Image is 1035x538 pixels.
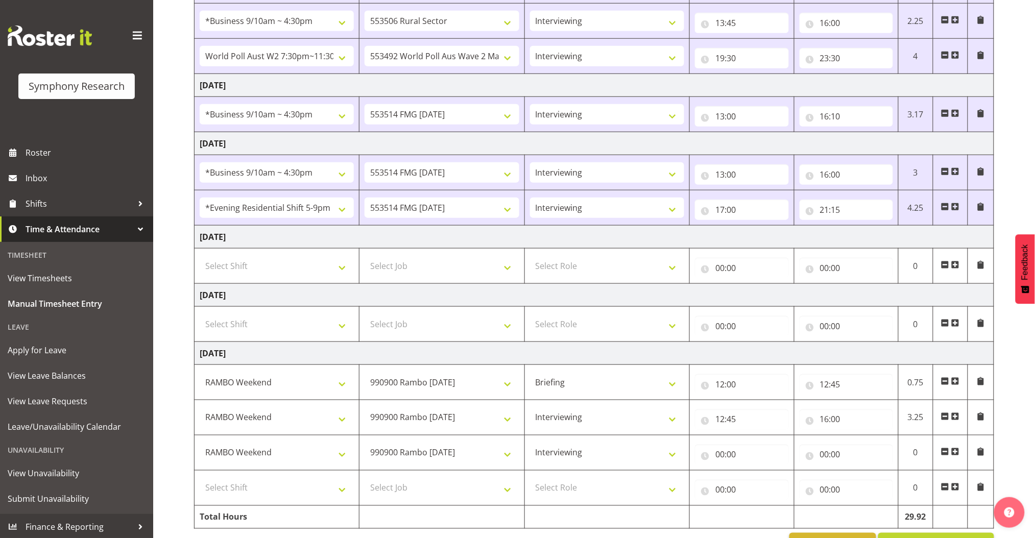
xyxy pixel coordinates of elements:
[8,296,146,311] span: Manual Timesheet Entry
[800,445,893,465] input: Click to select...
[195,132,994,155] td: [DATE]
[3,316,151,337] div: Leave
[898,435,933,471] td: 0
[26,196,133,211] span: Shifts
[26,222,133,237] span: Time & Attendance
[898,97,933,132] td: 3.17
[800,164,893,185] input: Click to select...
[695,13,788,33] input: Click to select...
[195,506,359,529] td: Total Hours
[8,343,146,358] span: Apply for Leave
[800,480,893,500] input: Click to select...
[1016,234,1035,304] button: Feedback - Show survey
[800,13,893,33] input: Click to select...
[695,200,788,220] input: Click to select...
[800,374,893,395] input: Click to select...
[3,291,151,316] a: Manual Timesheet Entry
[3,414,151,439] a: Leave/Unavailability Calendar
[695,445,788,465] input: Click to select...
[898,400,933,435] td: 3.25
[800,106,893,127] input: Click to select...
[26,145,148,160] span: Roster
[3,265,151,291] a: View Timesheets
[29,79,125,94] div: Symphony Research
[3,244,151,265] div: Timesheet
[1021,244,1030,280] span: Feedback
[195,226,994,249] td: [DATE]
[3,439,151,460] div: Unavailability
[898,307,933,342] td: 0
[898,249,933,284] td: 0
[695,164,788,185] input: Click to select...
[695,106,788,127] input: Click to select...
[26,170,148,186] span: Inbox
[898,4,933,39] td: 2.25
[3,388,151,414] a: View Leave Requests
[8,466,146,481] span: View Unavailability
[8,419,146,434] span: Leave/Unavailability Calendar
[695,316,788,336] input: Click to select...
[3,460,151,486] a: View Unavailability
[26,519,133,534] span: Finance & Reporting
[3,363,151,388] a: View Leave Balances
[695,409,788,430] input: Click to select...
[8,26,92,46] img: Rosterit website logo
[800,200,893,220] input: Click to select...
[800,409,893,430] input: Click to select...
[898,155,933,190] td: 3
[195,284,994,307] td: [DATE]
[898,190,933,226] td: 4.25
[195,342,994,365] td: [DATE]
[695,48,788,68] input: Click to select...
[695,258,788,278] input: Click to select...
[3,337,151,363] a: Apply for Leave
[195,74,994,97] td: [DATE]
[8,271,146,286] span: View Timesheets
[8,394,146,409] span: View Leave Requests
[898,39,933,74] td: 4
[800,258,893,278] input: Click to select...
[898,471,933,506] td: 0
[8,491,146,506] span: Submit Unavailability
[695,374,788,395] input: Click to select...
[898,365,933,400] td: 0.75
[8,368,146,383] span: View Leave Balances
[898,506,933,529] td: 29.92
[1004,507,1015,518] img: help-xxl-2.png
[695,480,788,500] input: Click to select...
[3,486,151,511] a: Submit Unavailability
[800,316,893,336] input: Click to select...
[800,48,893,68] input: Click to select...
